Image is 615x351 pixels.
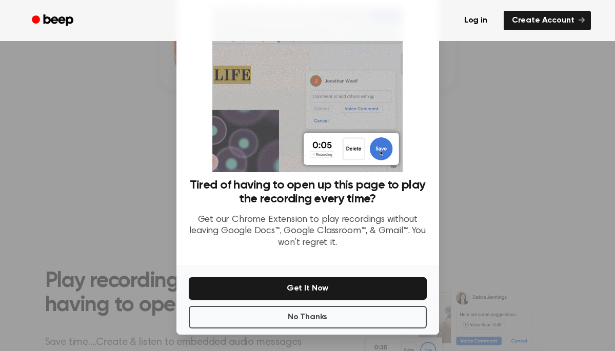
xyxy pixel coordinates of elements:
button: No Thanks [189,306,427,328]
button: Get It Now [189,277,427,300]
a: Log in [454,9,498,32]
a: Create Account [504,11,591,30]
a: Beep [25,11,83,31]
p: Get our Chrome Extension to play recordings without leaving Google Docs™, Google Classroom™, & Gm... [189,214,427,249]
img: Beep extension in action [212,7,403,172]
h3: Tired of having to open up this page to play the recording every time? [189,178,427,206]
